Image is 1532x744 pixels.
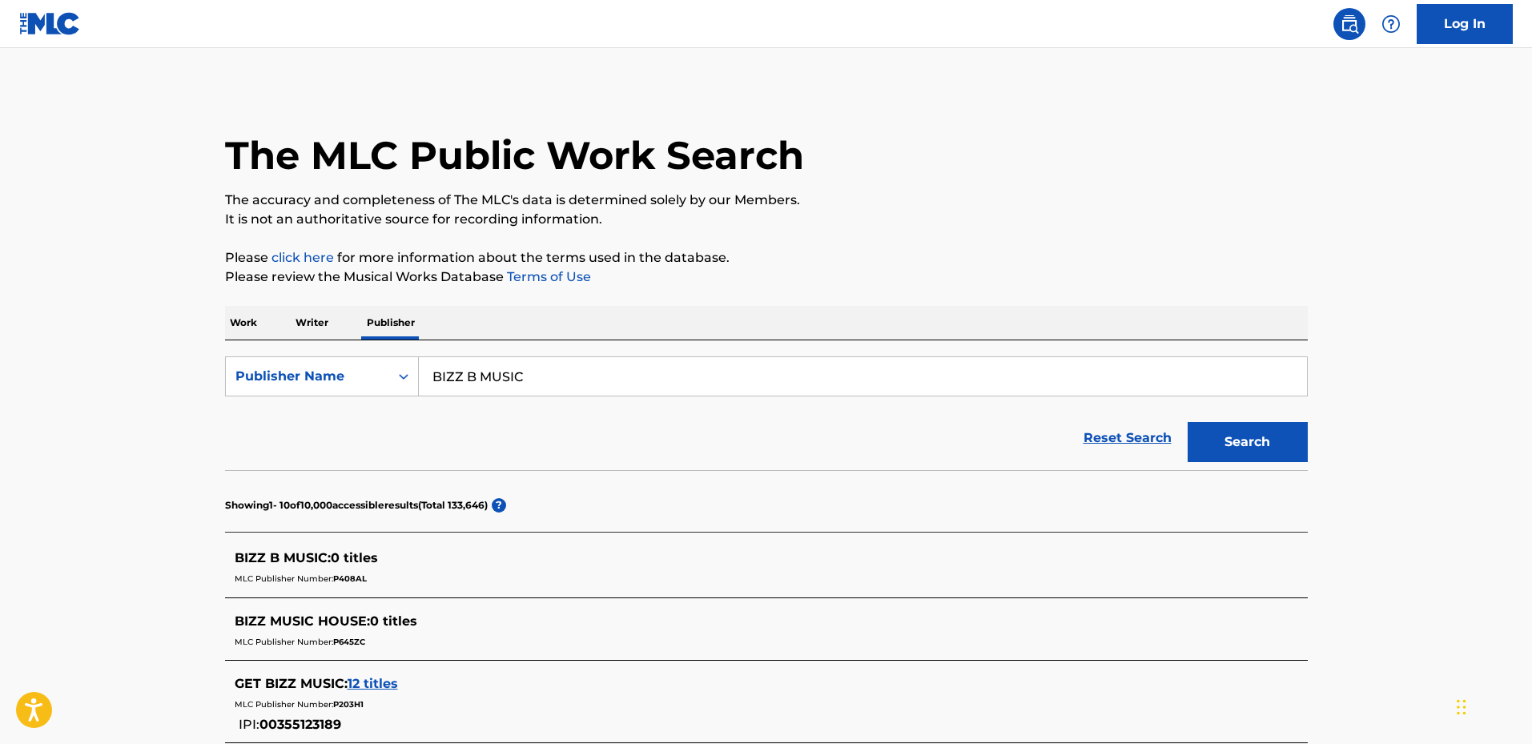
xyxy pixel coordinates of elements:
span: GET BIZZ MUSIC : [235,676,348,691]
span: 12 titles [348,676,398,691]
button: Search [1188,422,1308,462]
a: Reset Search [1076,420,1180,456]
span: BIZZ B MUSIC : [235,550,331,565]
img: search [1340,14,1359,34]
p: Writer [291,306,333,340]
span: ? [492,498,506,513]
img: help [1381,14,1401,34]
p: The accuracy and completeness of The MLC's data is determined solely by our Members. [225,191,1308,210]
p: Please for more information about the terms used in the database. [225,248,1308,267]
span: IPI: [239,717,259,732]
iframe: Chat Widget [1452,667,1532,744]
h1: The MLC Public Work Search [225,131,804,179]
span: MLC Publisher Number: [235,637,333,647]
span: 00355123189 [259,717,341,732]
p: Please review the Musical Works Database [225,267,1308,287]
a: click here [271,250,334,265]
a: Terms of Use [504,269,591,284]
p: Showing 1 - 10 of 10,000 accessible results (Total 133,646 ) [225,498,488,513]
span: P203H1 [333,699,364,710]
div: Drag [1457,683,1466,731]
p: Work [225,306,262,340]
span: MLC Publisher Number: [235,573,333,584]
span: BIZZ MUSIC HOUSE : [235,613,370,629]
span: 0 titles [331,550,378,565]
form: Search Form [225,356,1308,470]
p: It is not an authoritative source for recording information. [225,210,1308,229]
a: Log In [1417,4,1513,44]
div: Publisher Name [235,367,380,386]
p: Publisher [362,306,420,340]
span: 0 titles [370,613,417,629]
a: Public Search [1333,8,1365,40]
span: P408AL [333,573,367,584]
span: P645ZC [333,637,365,647]
img: MLC Logo [19,12,81,35]
span: MLC Publisher Number: [235,699,333,710]
div: Help [1375,8,1407,40]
